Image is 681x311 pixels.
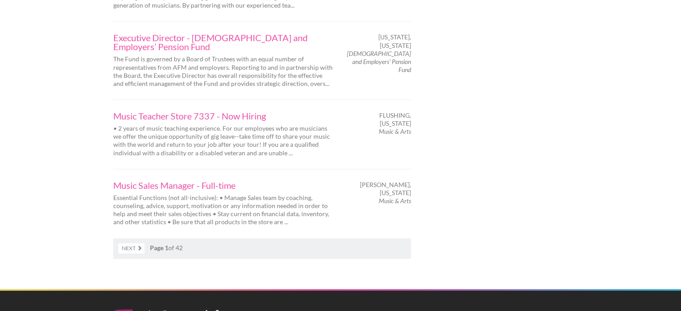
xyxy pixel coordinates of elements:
[150,244,168,251] strong: Page 1
[113,124,333,157] p: • 2 years of music teaching experience. For our employees who are musicians we offer the unique o...
[379,128,411,135] em: Music & Arts
[348,33,411,49] span: [US_STATE], [US_STATE]
[113,181,333,190] a: Music Sales Manager - Full-time
[347,50,411,73] em: [DEMOGRAPHIC_DATA] and Employers’ Pension Fund
[113,238,411,259] nav: of 42
[113,55,333,88] p: The Fund is governed by a Board of Trustees with an equal number of representatives from AFM and ...
[113,33,333,51] a: Executive Director - [DEMOGRAPHIC_DATA] and Employers’ Pension Fund
[379,197,411,204] em: Music & Arts
[118,243,145,253] a: Next
[113,194,333,226] p: Essential Functions (not all-inclusive): • Manage Sales team by coaching, counseling, advice, sup...
[113,111,333,120] a: Music Teacher Store 7337 - Now Hiring
[348,181,411,197] span: [PERSON_NAME], [US_STATE]
[348,111,411,128] span: Flushing, [US_STATE]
